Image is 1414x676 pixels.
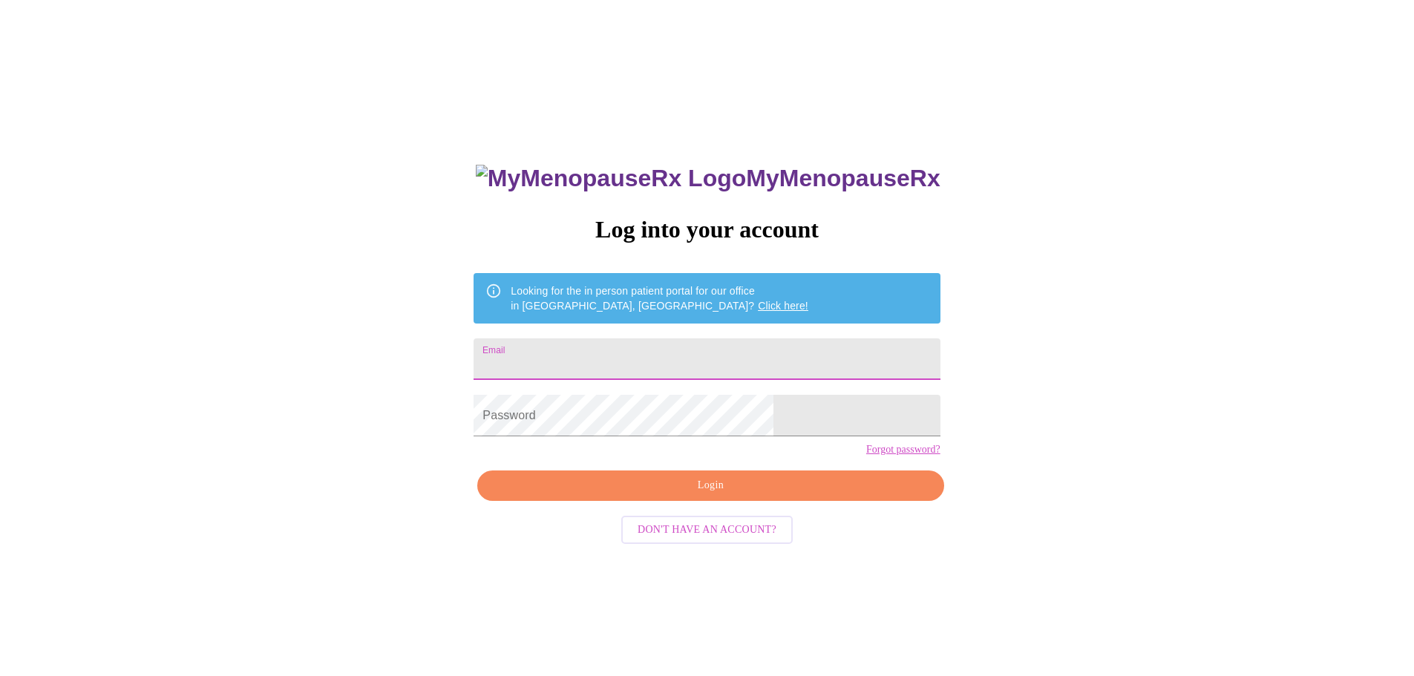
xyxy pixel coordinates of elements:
img: MyMenopauseRx Logo [476,165,746,192]
a: Forgot password? [866,444,940,456]
span: Don't have an account? [638,521,776,539]
div: Looking for the in person patient portal for our office in [GEOGRAPHIC_DATA], [GEOGRAPHIC_DATA]? [511,278,808,319]
button: Login [477,470,943,501]
button: Don't have an account? [621,516,793,545]
h3: MyMenopauseRx [476,165,940,192]
h3: Log into your account [474,216,940,243]
span: Login [494,476,926,495]
a: Click here! [758,300,808,312]
a: Don't have an account? [618,522,796,535]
